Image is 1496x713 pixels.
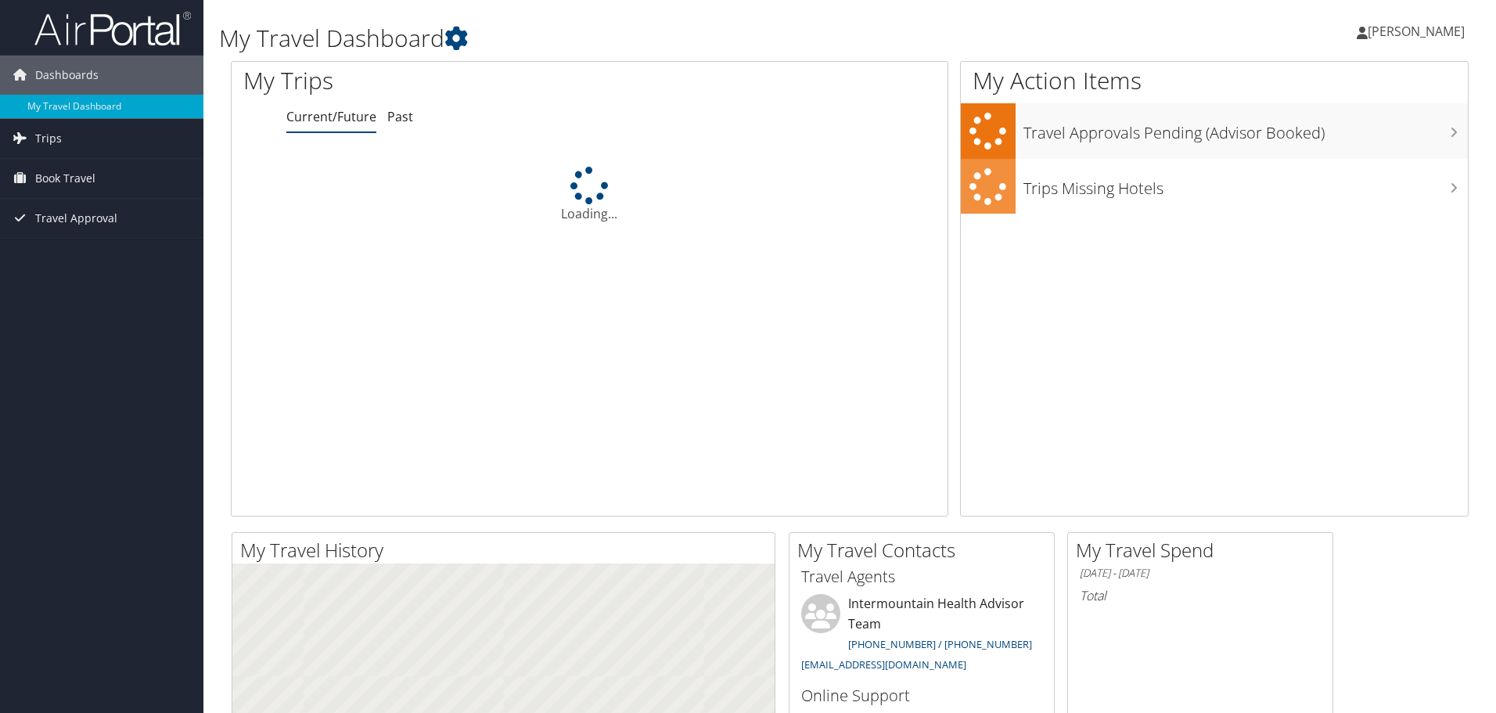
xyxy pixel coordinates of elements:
a: Trips Missing Hotels [961,159,1468,214]
h1: My Trips [243,64,638,97]
h2: My Travel Contacts [797,537,1054,564]
span: Trips [35,119,62,158]
a: [PERSON_NAME] [1357,8,1480,55]
h6: [DATE] - [DATE] [1080,566,1321,581]
a: Travel Approvals Pending (Advisor Booked) [961,103,1468,159]
h1: My Travel Dashboard [219,22,1060,55]
span: Book Travel [35,159,95,198]
h2: My Travel Spend [1076,537,1332,564]
a: [PHONE_NUMBER] / [PHONE_NUMBER] [848,637,1032,651]
span: Dashboards [35,56,99,95]
span: [PERSON_NAME] [1368,23,1465,40]
div: Loading... [232,167,948,223]
span: Travel Approval [35,199,117,238]
a: Past [387,108,413,125]
h3: Trips Missing Hotels [1023,170,1468,200]
h6: Total [1080,587,1321,604]
h3: Travel Approvals Pending (Advisor Booked) [1023,114,1468,144]
a: [EMAIL_ADDRESS][DOMAIN_NAME] [801,657,966,672]
li: Intermountain Health Advisor Team [793,594,1050,678]
h1: My Action Items [961,64,1468,97]
h3: Travel Agents [801,566,1042,588]
h3: Online Support [801,685,1042,707]
img: airportal-logo.png [34,10,191,47]
h2: My Travel History [240,537,775,564]
a: Current/Future [286,108,376,125]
